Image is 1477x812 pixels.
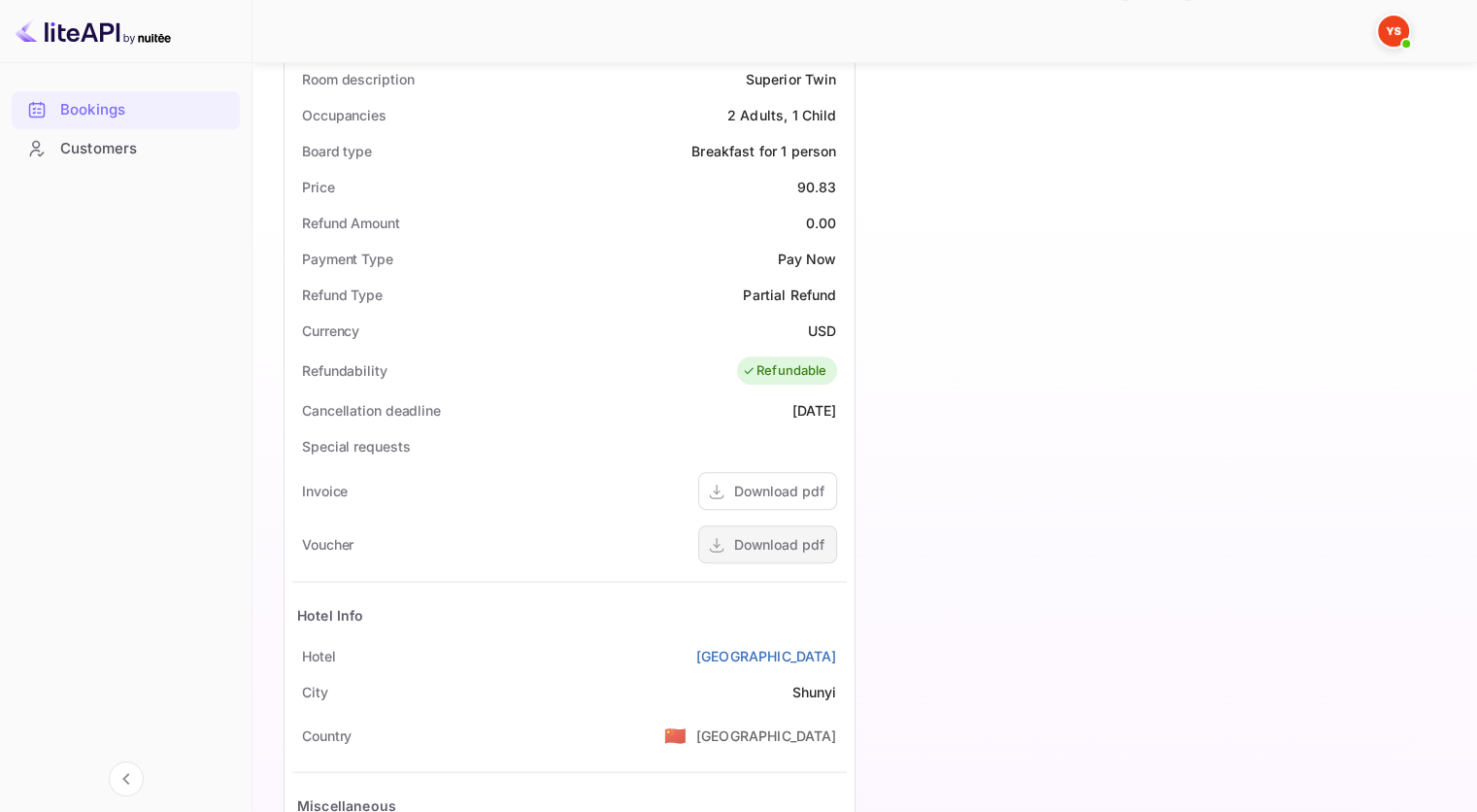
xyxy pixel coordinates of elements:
div: Download pdf [734,534,824,555]
div: Price [302,177,335,197]
div: Invoice [302,481,348,501]
div: Shunyi [792,682,837,702]
div: 90.83 [797,177,837,197]
div: Country [302,726,352,746]
a: Bookings [12,91,240,127]
div: Currency [302,321,359,341]
div: Special requests [302,436,410,457]
div: 0.00 [806,213,837,233]
div: Download pdf [734,481,824,501]
div: Pay Now [777,249,836,269]
div: Bookings [60,99,230,121]
div: Hotel [302,646,336,666]
div: Voucher [302,534,353,555]
div: Partial Refund [743,285,836,305]
div: Occupancies [302,105,386,125]
div: Room description [302,69,414,89]
div: Board type [302,141,372,161]
div: Customers [12,130,240,168]
div: [DATE] [792,400,837,421]
img: Yandex Support [1378,16,1409,47]
div: Breakfast for 1 person [691,141,836,161]
div: Refundable [742,361,827,381]
div: City [302,682,328,702]
img: LiteAPI logo [16,16,171,47]
div: Refundability [302,360,387,381]
div: Bookings [12,91,240,129]
div: Superior Twin [746,69,837,89]
div: 2 Adults, 1 Child [727,105,837,125]
div: Refund Amount [302,213,400,233]
div: USD [808,321,836,341]
a: Customers [12,130,240,166]
div: Hotel Info [297,605,364,626]
div: Customers [60,138,230,160]
div: Cancellation deadline [302,400,441,421]
div: [GEOGRAPHIC_DATA] [696,726,837,746]
div: Refund Type [302,285,383,305]
a: [GEOGRAPHIC_DATA] [696,646,837,666]
span: United States [664,718,687,753]
div: Payment Type [302,249,393,269]
button: Collapse navigation [109,761,144,796]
